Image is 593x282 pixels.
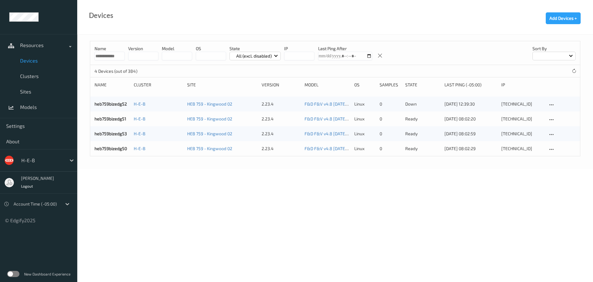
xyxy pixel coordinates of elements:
p: IP [284,46,314,52]
a: F&D F&V v4.8 [DATE] 09:51 Auto Save [305,146,378,151]
div: version [262,82,300,88]
div: Samples [380,82,401,88]
div: [TECHNICAL_ID] [501,145,543,152]
div: [DATE] 08:02:29 [444,145,497,152]
p: linux [354,131,375,137]
a: HEB 759 - Kingwood 02 [187,146,232,151]
a: F&D F&V v4.8 [DATE] 09:51 Auto Save [305,101,378,106]
div: Site [187,82,257,88]
p: Sort by [532,46,576,52]
p: All (excl. disabled) [234,53,274,59]
p: ready [405,145,440,152]
div: Name [95,82,129,88]
div: 2.23.4 [262,116,300,122]
a: HEB 759 - Kingwood 02 [187,116,232,121]
p: Name [95,46,125,52]
p: OS [196,46,226,52]
p: linux [354,145,375,152]
div: 0 [380,101,401,107]
div: [DATE] 08:02:20 [444,116,497,122]
div: 0 [380,131,401,137]
div: OS [354,82,375,88]
p: linux [354,116,375,122]
button: Add Devices + [546,12,581,24]
div: 2.23.4 [262,101,300,107]
a: F&D F&V v4.8 [DATE] 09:51 Auto Save [305,131,378,136]
div: [TECHNICAL_ID] [501,131,543,137]
div: 2.23.4 [262,145,300,152]
p: linux [354,101,375,107]
div: 0 [380,145,401,152]
div: [DATE] 12:39:30 [444,101,497,107]
div: 0 [380,116,401,122]
a: heb759bizedg53 [95,131,127,136]
p: Last Ping After [318,46,372,52]
div: [TECHNICAL_ID] [501,101,543,107]
a: HEB 759 - Kingwood 02 [187,101,232,106]
a: heb759bizedg51 [95,116,126,121]
div: Last Ping (-05:00) [444,82,497,88]
p: ready [405,116,440,122]
p: State [229,46,281,52]
div: [DATE] 08:02:59 [444,131,497,137]
div: ip [501,82,543,88]
div: [TECHNICAL_ID] [501,116,543,122]
div: Cluster [134,82,183,88]
a: H-E-B [134,116,145,121]
a: H-E-B [134,101,145,106]
a: H-E-B [134,146,145,151]
a: H-E-B [134,131,145,136]
p: 4 Devices (out of 384) [95,68,141,74]
a: F&D F&V v4.8 [DATE] 09:51 Auto Save [305,116,378,121]
p: version [128,46,158,52]
p: down [405,101,440,107]
div: 2.23.4 [262,131,300,137]
div: Model [305,82,350,88]
a: heb759bizedg50 [95,146,127,151]
a: heb759bizedg52 [95,101,127,106]
div: Devices [89,12,113,19]
div: State [405,82,440,88]
p: model [162,46,192,52]
p: ready [405,131,440,137]
a: HEB 759 - Kingwood 02 [187,131,232,136]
